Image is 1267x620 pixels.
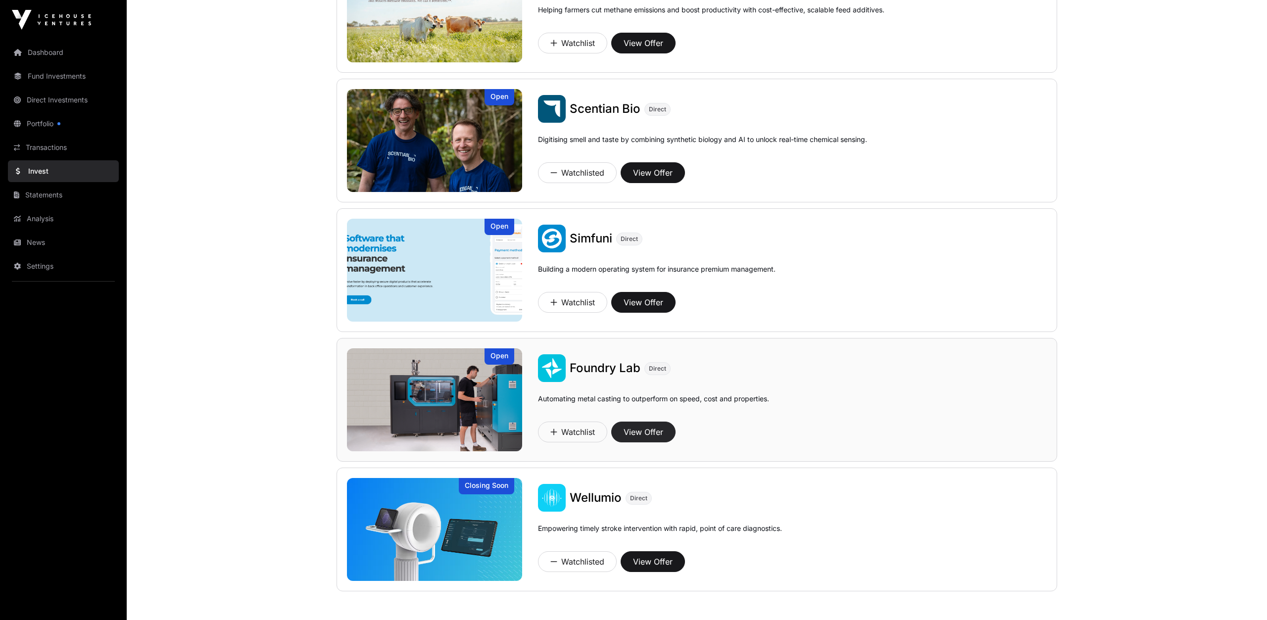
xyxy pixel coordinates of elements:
iframe: Chat Widget [1218,572,1267,620]
button: View Offer [621,162,685,183]
span: Direct [649,105,666,113]
a: Scentian Bio [570,101,640,117]
a: Scentian BioOpen [347,89,522,192]
a: Transactions [8,137,119,158]
a: Portfolio [8,113,119,135]
span: Direct [621,235,638,243]
a: Foundry LabOpen [347,348,522,451]
a: WellumioClosing Soon [347,478,522,581]
img: Wellumio [538,484,566,512]
a: Statements [8,184,119,206]
p: Empowering timely stroke intervention with rapid, point of care diagnostics. [538,524,782,547]
img: Simfuni [347,219,522,322]
span: Foundry Lab [570,361,640,375]
img: Simfuni [538,225,566,252]
div: Closing Soon [459,478,514,494]
a: Dashboard [8,42,119,63]
a: SimfuniOpen [347,219,522,322]
a: Invest [8,160,119,182]
img: Scentian Bio [347,89,522,192]
span: Direct [649,365,666,373]
button: Watchlist [538,33,607,53]
p: Helping farmers cut methane emissions and boost productivity with cost-effective, scalable feed a... [538,5,884,29]
img: Foundry Lab [538,354,566,382]
button: View Offer [621,551,685,572]
button: Watchlisted [538,162,617,183]
span: Wellumio [570,490,622,505]
div: Open [485,348,514,365]
img: Foundry Lab [347,348,522,451]
a: Foundry Lab [570,360,640,376]
p: Digitising smell and taste by combining synthetic biology and AI to unlock real-time chemical sen... [538,135,867,158]
button: View Offer [611,292,676,313]
a: Direct Investments [8,89,119,111]
button: Watchlist [538,422,607,442]
button: View Offer [611,33,676,53]
button: Watchlisted [538,551,617,572]
img: Icehouse Ventures Logo [12,10,91,30]
a: News [8,232,119,253]
a: Settings [8,255,119,277]
a: Wellumio [570,490,622,506]
button: Watchlist [538,292,607,313]
a: Analysis [8,208,119,230]
div: Open [485,219,514,235]
p: Building a modern operating system for insurance premium management. [538,264,776,288]
a: Simfuni [570,231,612,246]
img: Scentian Bio [538,95,566,123]
a: Fund Investments [8,65,119,87]
div: Open [485,89,514,105]
p: Automating metal casting to outperform on speed, cost and properties. [538,394,769,418]
button: View Offer [611,422,676,442]
span: Scentian Bio [570,101,640,116]
img: Wellumio [347,478,522,581]
span: Direct [630,494,647,502]
span: Simfuni [570,231,612,245]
